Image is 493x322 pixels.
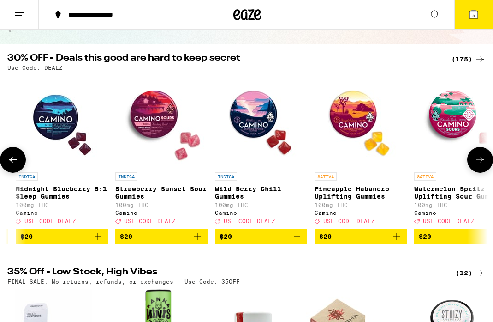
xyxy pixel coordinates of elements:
span: Hi. Need any help? [6,6,66,14]
img: Camino - Wild Berry Chill Gummies [215,75,307,168]
button: Add to bag [315,229,407,244]
a: Open page for Midnight Blueberry 5:1 Sleep Gummies from Camino [16,75,108,229]
button: Add to bag [16,229,108,244]
p: Midnight Blueberry 5:1 Sleep Gummies [16,185,108,200]
img: Camino - Pineapple Habanero Uplifting Gummies [315,75,407,168]
p: SATIVA [315,172,337,181]
h2: 30% OFF - Deals this good are hard to keep secret [7,54,440,65]
div: Camino [215,210,307,216]
a: (175) [451,54,486,65]
div: Camino [315,210,407,216]
p: 100mg THC [16,202,108,208]
p: Wild Berry Chill Gummies [215,185,307,200]
span: $20 [120,233,132,240]
p: 100mg THC [115,202,208,208]
p: Strawberry Sunset Sour Gummies [115,185,208,200]
button: 5 [454,0,493,29]
div: Camino [16,210,108,216]
h2: 35% Off - Low Stock, High Vibes [7,267,440,279]
a: Open page for Strawberry Sunset Sour Gummies from Camino [115,75,208,229]
p: SATIVA [414,172,436,181]
span: $20 [20,233,33,240]
p: 100mg THC [215,202,307,208]
span: USE CODE DEALZ [423,218,475,224]
a: (12) [456,267,486,279]
p: INDICA [16,172,38,181]
span: $20 [319,233,332,240]
span: USE CODE DEALZ [224,218,275,224]
button: Add to bag [115,229,208,244]
p: FINAL SALE: No returns, refunds, or exchanges - Use Code: 35OFF [7,279,240,285]
span: $20 [220,233,232,240]
p: INDICA [115,172,137,181]
span: 5 [472,12,475,18]
a: Open page for Wild Berry Chill Gummies from Camino [215,75,307,229]
span: USE CODE DEALZ [124,218,176,224]
p: Pineapple Habanero Uplifting Gummies [315,185,407,200]
a: Open page for Pineapple Habanero Uplifting Gummies from Camino [315,75,407,229]
img: Camino - Midnight Blueberry 5:1 Sleep Gummies [16,75,108,168]
img: Camino - Strawberry Sunset Sour Gummies [115,75,208,168]
span: USE CODE DEALZ [323,218,375,224]
button: Add to bag [215,229,307,244]
span: $20 [419,233,431,240]
div: Camino [115,210,208,216]
span: USE CODE DEALZ [24,218,76,224]
p: INDICA [215,172,237,181]
p: Use Code: DEALZ [7,65,63,71]
p: 100mg THC [315,202,407,208]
